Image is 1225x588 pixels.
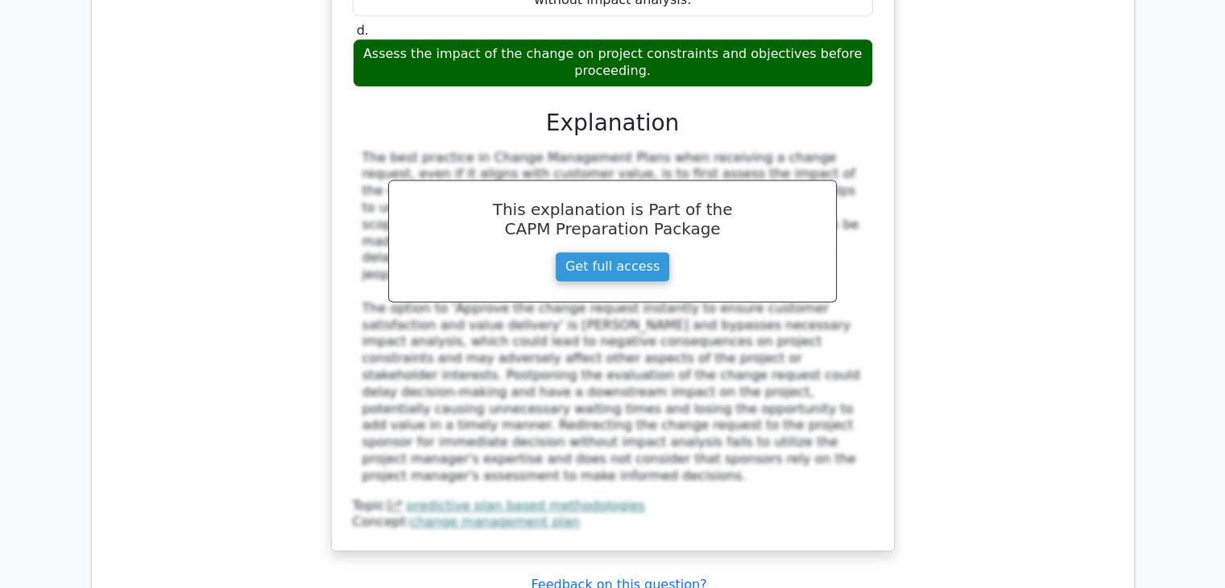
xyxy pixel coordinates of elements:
div: Assess the impact of the change on project constraints and objectives before proceeding. [353,39,873,87]
a: predictive plan based methodologies [406,498,644,513]
h3: Explanation [362,110,863,137]
a: change management plan [410,514,580,529]
span: d. [357,23,369,38]
div: Concept: [353,514,873,531]
a: Get full access [555,251,670,282]
div: The best practice in Change Management Plans when receiving a change request, even if it aligns w... [362,150,863,485]
div: Topic: [353,498,873,515]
